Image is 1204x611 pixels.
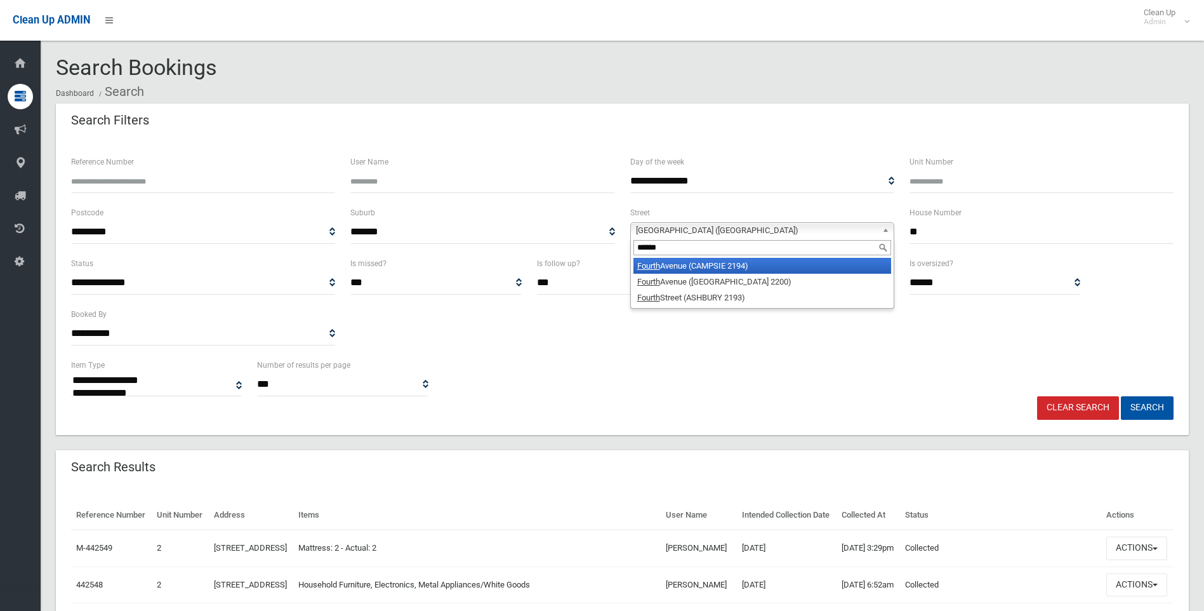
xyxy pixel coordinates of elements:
td: [DATE] [737,530,837,567]
a: 442548 [76,580,103,589]
th: Address [209,501,293,530]
td: [DATE] [737,567,837,603]
small: Admin [1144,17,1175,27]
label: Suburb [350,206,375,220]
span: Search Bookings [56,55,217,80]
em: Fourth [637,261,660,271]
a: M-442549 [76,543,112,553]
td: [DATE] 6:52am [837,567,900,603]
th: Intended Collection Date [737,501,837,530]
th: Items [293,501,661,530]
label: Day of the week [630,155,684,169]
a: [STREET_ADDRESS] [214,580,287,589]
td: Collected [900,530,1101,567]
td: Household Furniture, Electronics, Metal Appliances/White Goods [293,567,661,603]
th: Reference Number [71,501,152,530]
th: Actions [1101,501,1174,530]
li: Avenue ([GEOGRAPHIC_DATA] 2200) [633,274,891,290]
td: 2 [152,567,208,603]
span: Clean Up [1137,8,1188,27]
a: [STREET_ADDRESS] [214,543,287,553]
a: Dashboard [56,89,94,98]
label: Is missed? [350,257,387,271]
label: User Name [350,155,388,169]
label: Item Type [71,358,105,372]
label: House Number [910,206,962,220]
td: 2 [152,530,208,567]
span: Clean Up ADMIN [13,14,90,26]
em: Fourth [637,293,660,302]
th: Unit Number [152,501,208,530]
header: Search Filters [56,108,164,133]
button: Actions [1106,537,1167,560]
th: User Name [661,501,737,530]
label: Status [71,257,93,271]
button: Search [1121,396,1174,420]
header: Search Results [56,455,171,480]
label: Is oversized? [910,257,953,271]
li: Street (ASHBURY 2193) [633,290,891,305]
label: Postcode [71,206,103,220]
label: Booked By [71,307,107,321]
label: Number of results per page [257,358,350,372]
label: Street [630,206,650,220]
td: [DATE] 3:29pm [837,530,900,567]
span: [GEOGRAPHIC_DATA] ([GEOGRAPHIC_DATA]) [636,223,877,238]
em: Fourth [637,277,660,286]
th: Status [900,501,1101,530]
button: Actions [1106,574,1167,597]
td: [PERSON_NAME] [661,567,737,603]
li: Search [96,80,144,104]
label: Unit Number [910,155,953,169]
label: Is follow up? [537,257,580,271]
td: [PERSON_NAME] [661,530,737,567]
a: Clear Search [1037,396,1119,420]
td: Mattress: 2 - Actual: 2 [293,530,661,567]
td: Collected [900,567,1101,603]
th: Collected At [837,501,900,530]
label: Reference Number [71,155,134,169]
li: Avenue (CAMPSIE 2194) [633,258,891,274]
